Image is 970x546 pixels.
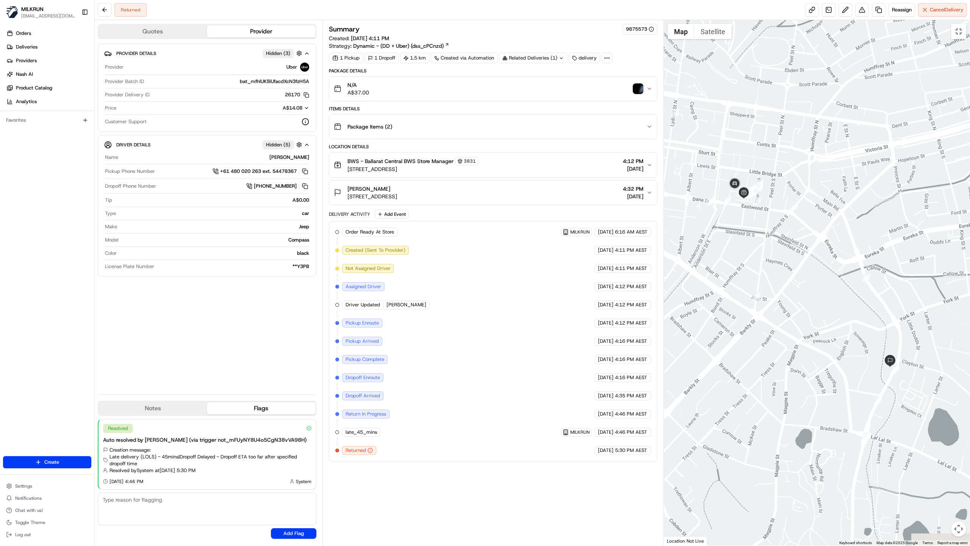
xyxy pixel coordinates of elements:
button: 26170 [285,91,309,98]
span: Notifications [15,495,42,501]
span: 4:12 PM [623,157,643,165]
span: 4:16 PM AEST [615,338,647,345]
span: Color [105,250,117,257]
a: Terms [922,541,933,545]
span: 5:30 PM AEST [615,447,647,454]
div: Items Details [329,106,657,112]
a: Nash AI [3,68,94,80]
span: Returned [346,447,366,454]
button: Map camera controls [951,521,966,537]
span: Type [105,210,116,217]
span: A$37.00 [347,89,369,96]
span: at [DATE] 5:30 PM [155,467,196,474]
a: Analytics [3,96,94,108]
span: [DATE] [598,447,613,454]
span: [DATE] [623,193,643,200]
div: 26 [723,196,731,204]
button: Quotes [99,25,207,38]
span: Pickup Arrived [346,338,379,345]
div: car [119,210,309,217]
div: A$0.00 [115,197,309,204]
button: Flags [207,402,315,414]
span: [DATE] [623,165,643,173]
span: 4:12 PM AEST [615,283,647,290]
span: Created: [329,35,389,42]
button: Notes [99,402,207,414]
a: [PHONE_NUMBER] [246,182,309,190]
button: Log out [3,529,91,540]
button: CancelDelivery [918,3,967,17]
div: 20 [755,180,763,189]
span: [DATE] [598,411,613,417]
div: Delivery Activity [329,211,370,217]
span: 4:11 PM AEST [615,247,647,254]
div: 3 [745,187,753,195]
div: 4 [748,190,756,199]
button: [PERSON_NAME][STREET_ADDRESS]4:32 PM[DATE] [329,180,657,205]
span: Order Ready At Store [346,229,394,235]
span: Tip [105,197,112,204]
span: Pickup Complete [346,356,384,363]
span: Create [44,459,59,466]
span: [DATE] [598,320,613,326]
span: late_45_mins [346,429,377,436]
span: Pickup Enroute [346,320,379,326]
div: 1 Pickup [329,53,363,63]
span: Assigned Driver [346,283,381,290]
span: [DATE] [598,356,613,363]
span: Driver Details [116,142,150,148]
a: Dynamic - (DD + Uber) (dss_cPCnzd) [353,42,449,50]
span: [DATE] 4:46 PM [110,479,143,485]
button: Hidden (3) [263,49,304,58]
div: 1 [671,109,679,118]
span: +61 480 020 263 ext. 54478367 [220,168,297,175]
span: 4:46 PM AEST [615,429,647,436]
span: Make [105,223,117,230]
span: Nash AI [16,71,33,78]
span: [PERSON_NAME] [386,301,426,308]
a: Created via Automation [431,53,498,63]
span: Dropoff Phone Number [105,183,156,190]
div: 15 [890,366,899,374]
button: Keyboard shortcuts [839,540,872,546]
div: 9875573 [626,26,654,33]
a: Open this area in Google Maps (opens a new window) [666,536,691,546]
span: Model [105,237,119,243]
span: [DATE] [598,247,613,254]
span: Uber [286,64,297,71]
span: [DATE] [598,283,613,290]
span: Deliveries [16,44,38,50]
span: Reassign [892,6,912,13]
span: [STREET_ADDRESS] [347,193,397,200]
span: Map data ©2025 Google [876,541,918,545]
div: 17 [790,203,798,211]
span: Orders [16,30,31,37]
span: Provider [105,64,124,71]
div: Package Details [329,68,657,74]
span: Package Items ( 2 ) [347,123,392,130]
button: Provider [207,25,315,38]
div: Strategy: [329,42,449,50]
button: Create [3,456,91,468]
span: License Plate Number [105,263,154,270]
button: photo_proof_of_delivery image [633,83,643,94]
span: [DATE] [598,265,613,272]
img: Google [666,536,691,546]
span: bat_mfhIUK8iUfacdXcN3fzH5A [240,78,309,85]
div: Favorites [3,114,91,126]
span: Resolved by System [110,467,153,474]
span: 4:16 PM AEST [615,374,647,381]
span: [DATE] [598,392,613,399]
button: Hidden (5) [263,140,304,149]
button: Chat with us! [3,505,91,516]
button: Driver DetailsHidden (5) [104,138,310,151]
span: Log out [15,532,31,538]
div: 27 [752,292,760,301]
span: Hidden ( 3 ) [266,50,290,57]
span: Dropoff Arrived [346,392,380,399]
span: 4:46 PM AEST [615,411,647,417]
div: 12 [873,397,882,405]
button: Add Event [375,210,408,219]
div: Auto resolved by [PERSON_NAME] (via trigger not_mFUyNY8U4o5CgN38vVA98H) [103,436,311,444]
